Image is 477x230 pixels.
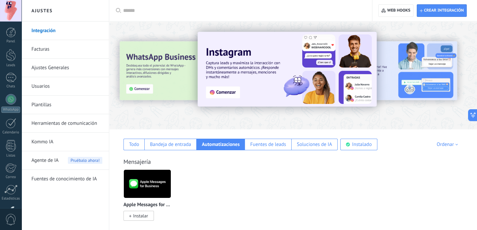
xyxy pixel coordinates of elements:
[133,213,148,219] span: Instalar
[22,77,109,96] li: Usuarios
[22,133,109,151] li: Kommo IA
[1,107,20,113] div: WhatsApp
[1,154,21,158] div: Listas
[22,170,109,188] li: Fuentes de conocimiento de IA
[123,169,176,229] div: Apple Messages for Business
[124,168,171,200] img: logo_main.png
[31,114,102,133] a: Herramientas de comunicación
[352,141,372,148] div: Instalado
[31,151,102,170] a: Agente de IA Pruébalo ahora!
[31,77,102,96] a: Usuarios
[22,96,109,114] li: Plantillas
[68,157,102,164] span: Pruébalo ahora!
[297,141,332,148] div: Soluciones de IA
[22,151,109,170] li: Agente de IA
[1,175,21,179] div: Correo
[31,40,102,59] a: Facturas
[150,141,191,148] div: Bandeja de entrada
[1,130,21,135] div: Calendario
[22,114,109,133] li: Herramientas de comunicación
[378,4,413,17] button: Web hooks
[22,22,109,40] li: Integración
[202,141,240,148] div: Automatizaciones
[250,141,286,148] div: Fuentes de leads
[31,22,102,40] a: Integración
[31,96,102,114] a: Plantillas
[22,40,109,59] li: Facturas
[31,170,102,188] a: Fuentes de conocimiento de IA
[1,84,21,89] div: Chats
[316,41,457,100] img: Slide 2
[1,63,21,68] div: Leads
[437,141,460,148] div: Ordenar
[198,32,377,107] img: Slide 1
[1,39,21,44] div: Panel
[123,158,151,165] a: Mensajería
[119,41,261,100] img: Slide 3
[424,8,464,13] span: Crear integración
[31,151,59,170] span: Agente de IA
[22,59,109,77] li: Ajustes Generales
[31,133,102,151] a: Kommo IA
[31,59,102,77] a: Ajustes Generales
[387,8,410,13] span: Web hooks
[129,141,139,148] div: Todo
[123,202,171,208] p: Apple Messages for Business
[1,197,21,201] div: Estadísticas
[417,4,467,17] button: Crear integración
